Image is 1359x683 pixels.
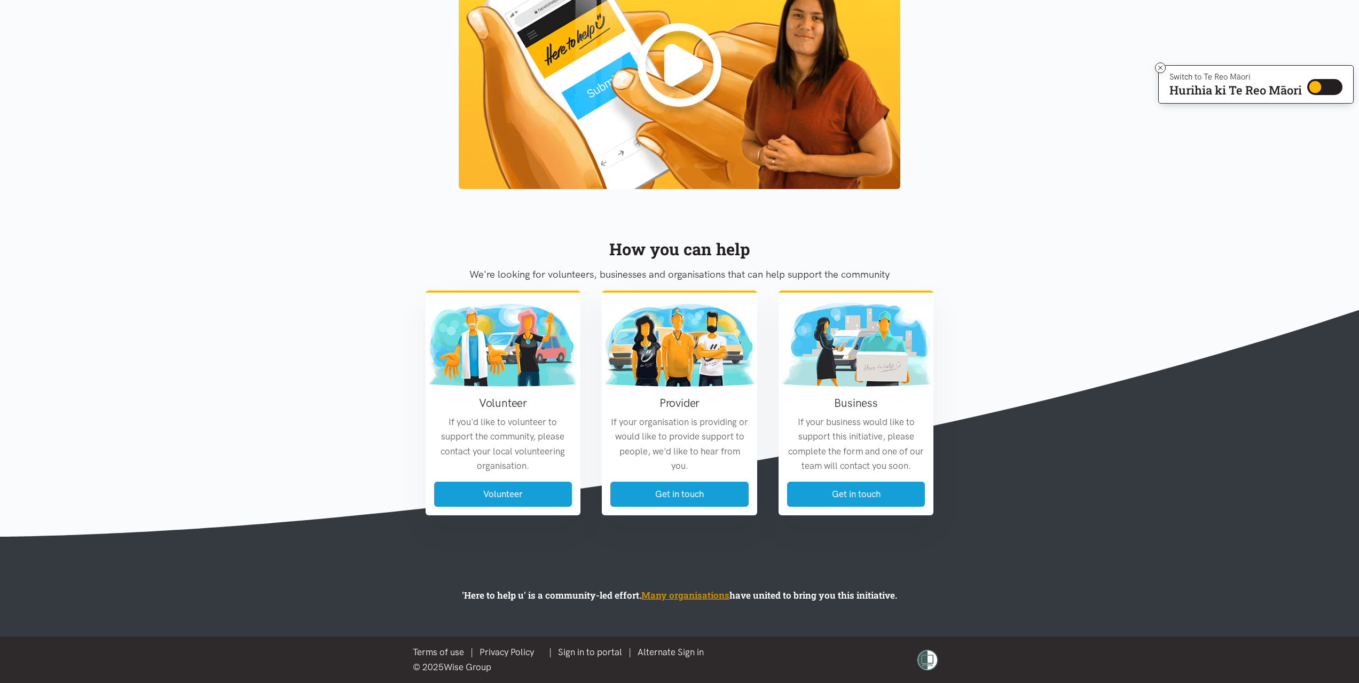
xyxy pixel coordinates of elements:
[413,647,464,657] a: Terms of use
[558,647,622,657] a: Sign in to portal
[426,236,934,262] div: How you can help
[444,662,491,672] a: Wise Group
[237,588,1122,602] p: 'Here to help u' is a community-led effort. have united to bring you this initiative.
[917,649,938,671] img: shielded
[434,395,572,411] h3: Volunteer
[549,647,710,657] span: | |
[641,589,729,601] a: Many organisations
[413,645,710,660] div: |
[426,266,934,282] p: We're looking for volunteers, businesses and organisations that can help support the community
[610,395,749,411] h3: Provider
[787,395,925,411] h3: Business
[787,415,925,473] p: If your business would like to support this initiative, please complete the form and one of our t...
[610,415,749,473] p: If your organisation is providing or would like to provide support to people, we'd like to hear f...
[434,415,572,473] p: If you'd like to volunteer to support the community, please contact your local volunteering organ...
[610,482,749,507] a: Get in touch
[1169,85,1302,95] p: Hurihia ki Te Reo Māori
[638,647,704,657] a: Alternate Sign in
[413,660,710,674] div: © 2025
[434,482,572,507] a: Volunteer
[480,647,534,657] a: Privacy Policy
[787,482,925,507] a: Get in touch
[1169,74,1302,80] p: Switch to Te Reo Māori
